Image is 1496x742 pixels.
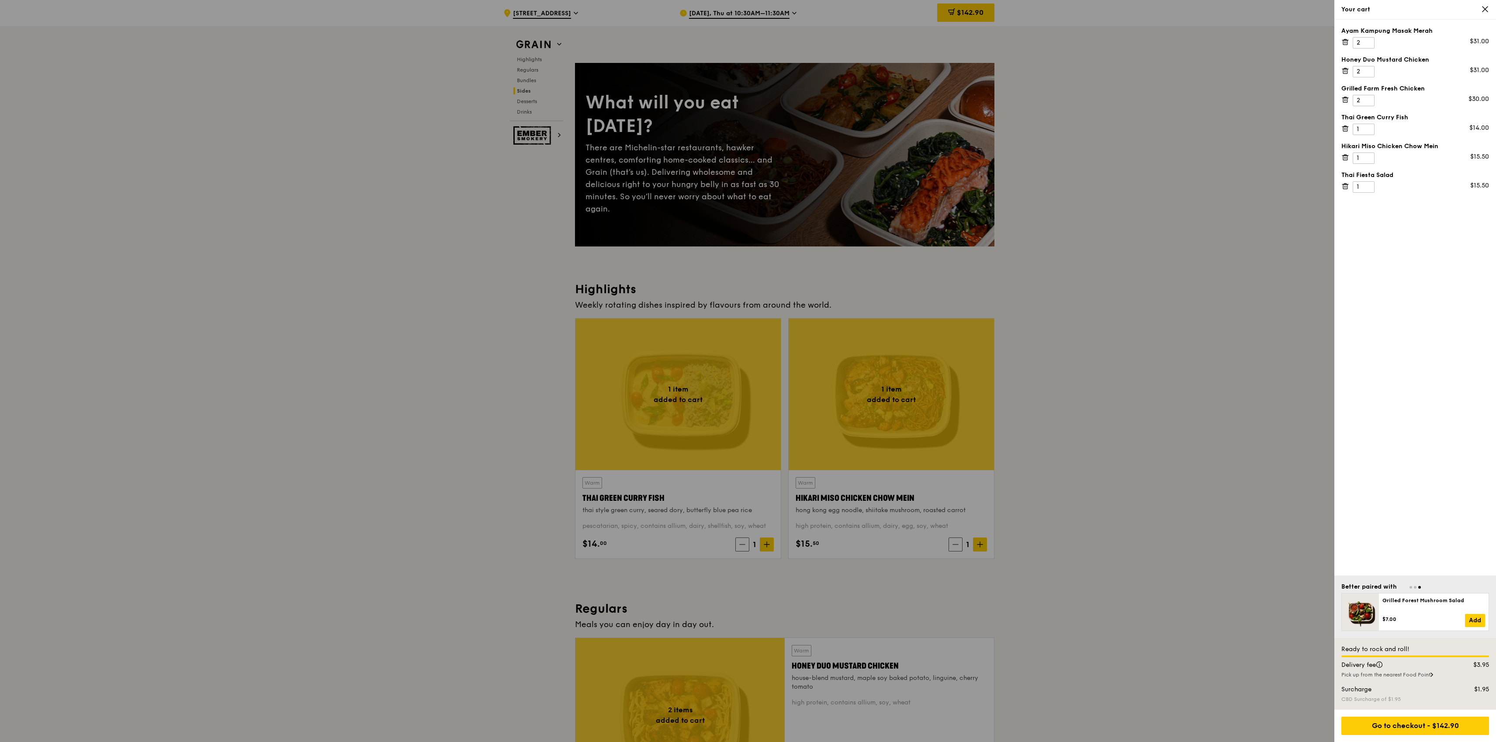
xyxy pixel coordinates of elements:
div: Better paired with [1341,583,1397,591]
div: Pick up from the nearest Food Point [1341,671,1489,678]
div: Ayam Kampung Masak Merah [1341,27,1489,35]
div: Ready to rock and roll! [1341,645,1489,654]
div: $15.50 [1470,153,1489,161]
div: Grilled Farm Fresh Chicken [1341,84,1489,93]
div: Thai Fiesta Salad [1341,171,1489,180]
div: $31.00 [1470,66,1489,75]
a: Add [1465,614,1485,627]
div: Go to checkout - $142.90 [1341,717,1489,735]
div: Thai Green Curry Fish [1341,113,1489,122]
div: $30.00 [1468,95,1489,104]
div: Grilled Forest Mushroom Salad [1382,597,1485,604]
div: $14.00 [1469,124,1489,132]
div: $1.95 [1455,685,1495,694]
div: $31.00 [1470,37,1489,46]
div: Surcharge [1336,685,1455,694]
span: Go to slide 3 [1418,586,1421,589]
div: $3.95 [1455,661,1495,669]
div: Delivery fee [1336,661,1455,669]
div: CBD Surcharge of $1.95 [1341,696,1489,703]
span: Go to slide 1 [1409,586,1412,589]
div: Honey Duo Mustard Chicken [1341,55,1489,64]
div: Your cart [1341,5,1489,14]
div: $15.50 [1470,181,1489,190]
div: $7.00 [1382,616,1465,623]
span: Go to slide 2 [1414,586,1416,589]
div: Hikari Miso Chicken Chow Mein [1341,142,1489,151]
